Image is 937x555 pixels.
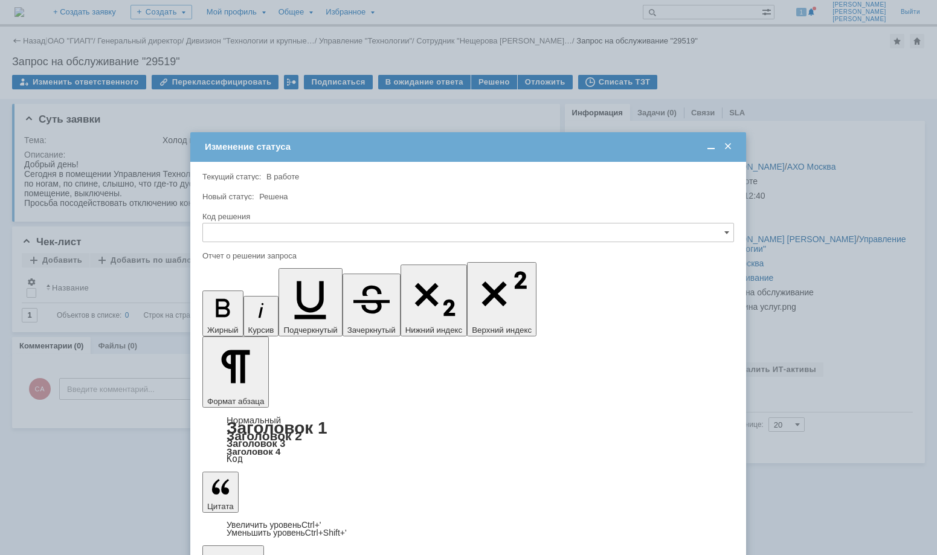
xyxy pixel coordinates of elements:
div: Формат абзаца [202,416,734,463]
button: Подчеркнутый [279,268,342,336]
span: Верхний индекс [472,326,532,335]
span: Подчеркнутый [283,326,337,335]
span: Ctrl+Shift+' [305,528,347,537]
a: Заголовок 1 [227,419,327,437]
a: Заголовок 2 [227,429,302,443]
button: Зачеркнутый [343,274,401,336]
span: Зачеркнутый [347,326,396,335]
button: Верхний индекс [467,262,536,336]
span: Свернуть (Ctrl + M) [705,141,717,152]
div: Отчет о решении запроса [202,252,732,260]
span: В работе [266,172,299,181]
a: Заголовок 4 [227,446,280,457]
label: Новый статус: [202,192,254,201]
button: Формат абзаца [202,336,269,408]
button: Курсив [243,296,279,336]
label: Текущий статус: [202,172,261,181]
button: Жирный [202,290,243,336]
a: Код [227,454,243,464]
a: Нормальный [227,415,281,425]
span: Цитата [207,502,234,511]
span: Формат абзаца [207,397,264,406]
span: Жирный [207,326,239,335]
span: Нижний индекс [405,326,463,335]
div: Код решения [202,213,732,220]
div: Изменение статуса [205,141,734,152]
a: Заголовок 3 [227,438,285,449]
a: Decrease [227,528,347,537]
span: Решена [259,192,288,201]
span: Курсив [248,326,274,335]
a: Increase [227,520,321,530]
button: Нижний индекс [401,265,468,336]
div: Цитата [202,521,734,537]
span: Ctrl+' [301,520,321,530]
span: Закрыть [722,141,734,152]
button: Цитата [202,472,239,513]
